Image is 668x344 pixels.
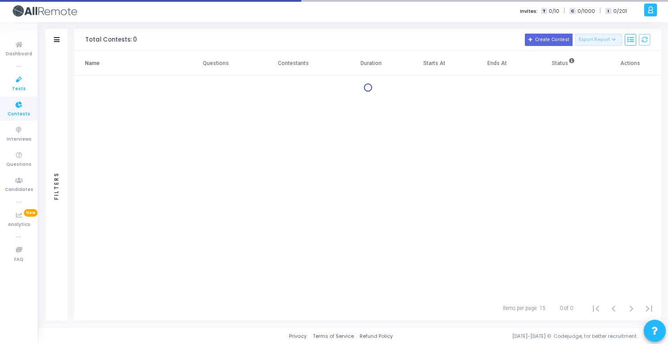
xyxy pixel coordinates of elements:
span: 0/10 [549,8,559,15]
img: logo [11,2,77,20]
span: C [569,8,575,15]
th: Starts At [402,51,466,76]
button: Previous page [605,299,622,317]
span: I [605,8,611,15]
span: Contests [8,111,30,118]
label: Invites: [520,8,538,15]
button: Create Contest [525,34,573,46]
span: Candidates [5,186,33,194]
th: Ends At [466,51,529,76]
span: Tests [12,85,26,93]
span: | [564,6,565,15]
span: New [24,209,38,217]
a: Refund Policy [360,333,393,340]
div: Items per page: [503,304,538,312]
span: Dashboard [6,50,32,58]
th: Actions [598,51,661,76]
button: First page [587,299,605,317]
button: Export Report [575,34,622,46]
span: Questions [6,161,31,168]
span: Interviews [7,136,31,143]
div: [DATE]-[DATE] © Codejudge, for better recruitment. [393,333,657,340]
a: Privacy [289,333,307,340]
span: T [541,8,547,15]
div: Filters [53,137,61,234]
th: Status [528,51,598,76]
span: 0/1000 [577,8,595,15]
div: 0 of 0 [560,304,573,312]
th: Contestants [247,51,340,76]
span: 0/201 [613,8,627,15]
div: Total Contests: 0 [85,36,137,43]
span: FAQ [14,256,23,264]
span: | [600,6,601,15]
button: Next page [622,299,640,317]
div: 15 [539,304,546,312]
a: Terms of Service [313,333,354,340]
button: Last page [640,299,658,317]
th: Duration [340,51,403,76]
th: Questions [184,51,247,76]
th: Name [74,51,184,76]
span: Analytics [8,221,30,229]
